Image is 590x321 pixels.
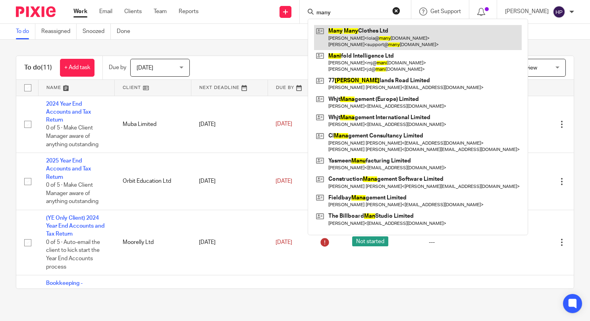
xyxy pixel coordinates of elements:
[46,126,98,147] span: 0 of 5 · Make Client Manager aware of anything outstanding
[115,210,191,275] td: Moorelly Ltd
[276,240,292,245] span: [DATE]
[191,96,268,153] td: [DATE]
[115,275,191,316] td: Bibowines Limited
[41,24,77,39] a: Reassigned
[553,6,565,18] img: svg%3E
[83,24,111,39] a: Snoozed
[46,240,100,270] span: 0 of 5 · Auto-email the client to kick start the Year End Accounts process
[73,8,87,15] a: Work
[430,9,461,14] span: Get Support
[505,8,549,15] p: [PERSON_NAME]
[179,8,199,15] a: Reports
[115,153,191,210] td: Orbit Education Ltd
[124,8,142,15] a: Clients
[46,215,104,237] a: (YE Only Client) 2024 Year End Accounts and Tax Return
[24,64,52,72] h1: To do
[41,64,52,71] span: (11)
[191,153,268,210] td: [DATE]
[99,8,112,15] a: Email
[352,236,388,246] span: Not started
[276,178,292,184] span: [DATE]
[276,122,292,127] span: [DATE]
[115,96,191,153] td: Muba Limited
[316,10,387,17] input: Search
[191,275,268,316] td: [DATE]
[46,158,91,180] a: 2025 Year End Accounts and Tax Return
[429,238,490,246] div: ---
[117,24,136,39] a: Done
[46,101,91,123] a: 2024 Year End Accounts and Tax Return
[191,210,268,275] td: [DATE]
[16,6,56,17] img: Pixie
[46,280,83,294] a: Bookkeeping - Automated
[109,64,126,72] p: Due by
[137,65,153,71] span: [DATE]
[60,59,94,77] a: + Add task
[46,182,98,204] span: 0 of 5 · Make Client Manager aware of anything outstanding
[392,7,400,15] button: Clear
[16,24,35,39] a: To do
[154,8,167,15] a: Team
